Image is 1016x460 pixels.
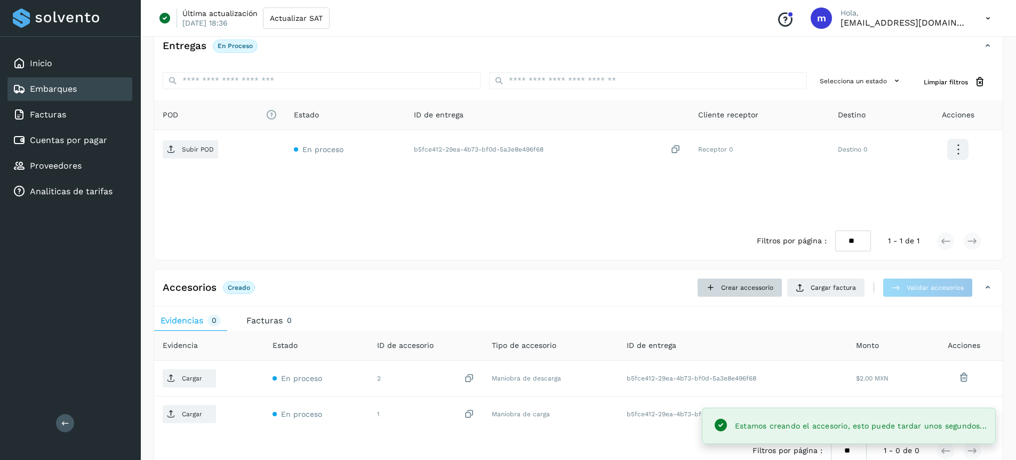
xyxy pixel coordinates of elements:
span: 1 - 0 de 0 [884,445,919,456]
span: Acciones [948,340,980,351]
button: Limpiar filtros [915,72,994,92]
span: b5fce412-29ea-4b73-bf0d-5a3e8e496f68 [627,375,756,382]
span: 0 [287,316,292,324]
span: Destino [838,109,866,121]
span: Evidencias [161,315,203,326]
button: Selecciona un estado [815,72,907,90]
span: Limpiar filtros [924,77,968,87]
span: En proceso [302,145,343,154]
span: Estado [294,109,319,121]
span: Facturas [246,315,283,326]
button: Cargar [163,405,216,423]
div: EntregasEn proceso [154,37,1003,64]
span: Filtros por página : [753,445,822,456]
div: b5fce412-29ea-4b73-bf0d-5a3e8e496f68 [414,144,681,155]
h4: Accesorios [163,282,217,294]
td: Receptor 0 [690,130,829,169]
span: Acciones [942,109,974,121]
span: Maniobra de carga [492,410,550,418]
p: Cargar [182,375,202,382]
span: 0 [212,316,217,325]
button: Subir POD [163,140,218,158]
button: Validar accesorios [883,278,973,297]
div: Cuentas por pagar [7,129,132,152]
span: Cliente receptor [698,109,758,121]
p: Subir POD [182,146,214,153]
span: Evidencia [163,340,198,351]
a: Analiticas de tarifas [30,186,113,196]
button: Cargar factura [787,278,865,297]
span: Crear accessorio [721,283,773,292]
a: Cuentas por pagar [30,135,107,145]
span: Estamos creando el accesorio, esto puede tardar unos segundos... [735,422,987,430]
div: Embarques [7,77,132,101]
div: Inicio [7,52,132,75]
td: Destino 0 [829,130,913,169]
span: Filtros por página : [757,235,827,247]
div: Proveedores [7,154,132,178]
span: $2.00 MXN [856,375,889,382]
span: 2 [377,374,381,383]
h4: Entregas [163,40,206,52]
p: mercedes@solvento.mx [841,18,969,28]
p: Última actualización [182,9,258,18]
button: Cargar [163,369,216,387]
button: Actualizar SAT [263,7,330,29]
span: En proceso [281,410,322,418]
span: Validar accesorios [907,283,964,292]
div: AccesoriosCreadoCrear accessorioCargar facturaValidar accesorios [154,278,1003,306]
span: Monto [856,340,879,351]
p: Creado [228,284,250,291]
span: ID de entrega [627,340,676,351]
span: Actualizar SAT [270,14,323,22]
a: Facturas [30,109,66,120]
span: Estado [273,340,298,351]
span: Cargar factura [811,283,856,292]
p: Hola, [841,9,969,18]
span: POD [163,109,277,121]
span: Maniobra de descarga [492,375,561,382]
div: Facturas [7,103,132,126]
a: Proveedores [30,161,82,171]
button: Crear accessorio [697,278,782,297]
a: Inicio [30,58,52,68]
span: 1 - 1 de 1 [888,235,919,247]
span: b5fce412-29ea-4b73-bf0d-5a3e8e496f68 [627,410,756,418]
p: [DATE] 18:36 [182,18,228,28]
span: ID de accesorio [377,340,434,351]
span: ID de entrega [414,109,463,121]
span: Tipo de accesorio [492,340,556,351]
div: Analiticas de tarifas [7,180,132,203]
span: 1 [377,409,380,419]
p: Cargar [182,410,202,418]
span: En proceso [281,374,322,383]
p: En proceso [218,42,253,50]
a: Embarques [30,84,77,94]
